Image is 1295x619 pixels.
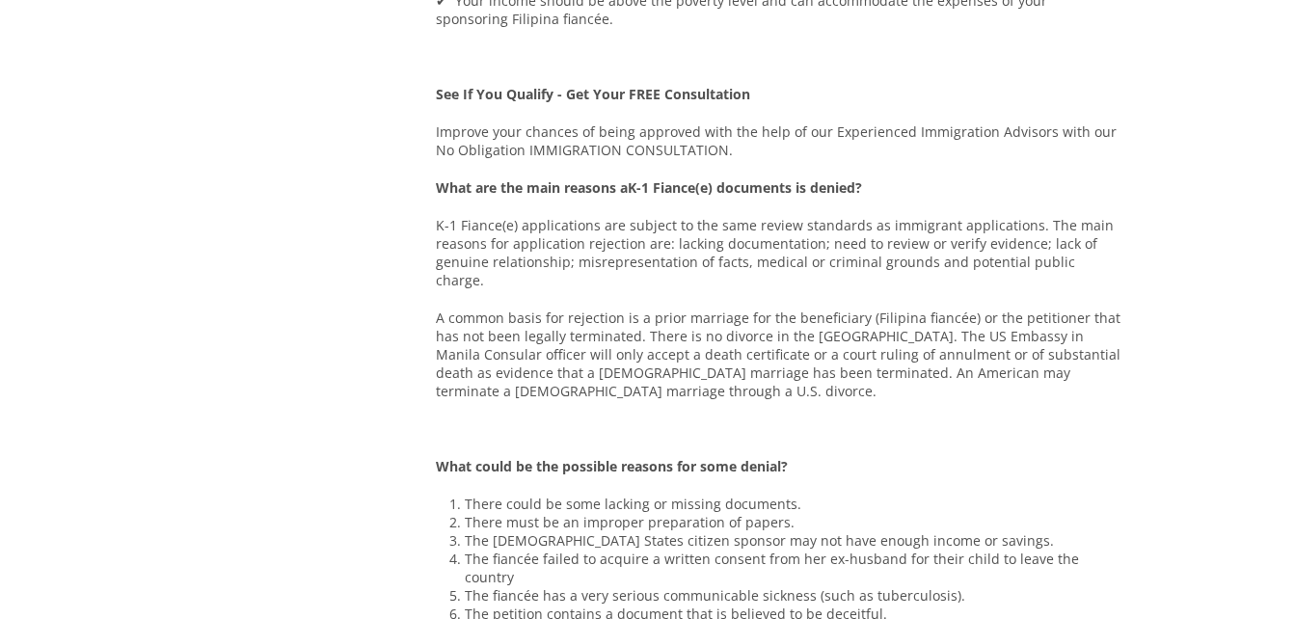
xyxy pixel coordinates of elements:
li: The [DEMOGRAPHIC_DATA] States citizen sponsor may not have enough income or savings. [465,531,1120,550]
p: K-1 Fiance(e) applications are subject to the same review standards as immigrant applications. Th... [436,216,1120,289]
li: There must be an improper preparation of papers. [465,513,1120,531]
li: The fiancée has a very serious communicable sickness (such as tuberculosis). [465,586,1120,605]
li: There could be some lacking or missing documents. [465,495,1120,513]
strong: K-1 Fiance(e) documents is denied? [628,178,862,197]
strong: What are the main reasons a [436,178,628,197]
li: The fiancée failed to acquire a written consent from her ex-husband for their child to leave the ... [465,550,1120,586]
strong: What could be the possible reasons for some denial? [436,457,788,475]
strong: See If You Qualify - Get Your FREE Consultation [436,85,750,103]
p: Improve your chances of being approved with the help of our Experienced Immigration Advisors with... [436,122,1120,159]
p: A common basis for rejection is a prior marriage for the beneficiary (Filipina fiancée) or the pe... [436,309,1120,400]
